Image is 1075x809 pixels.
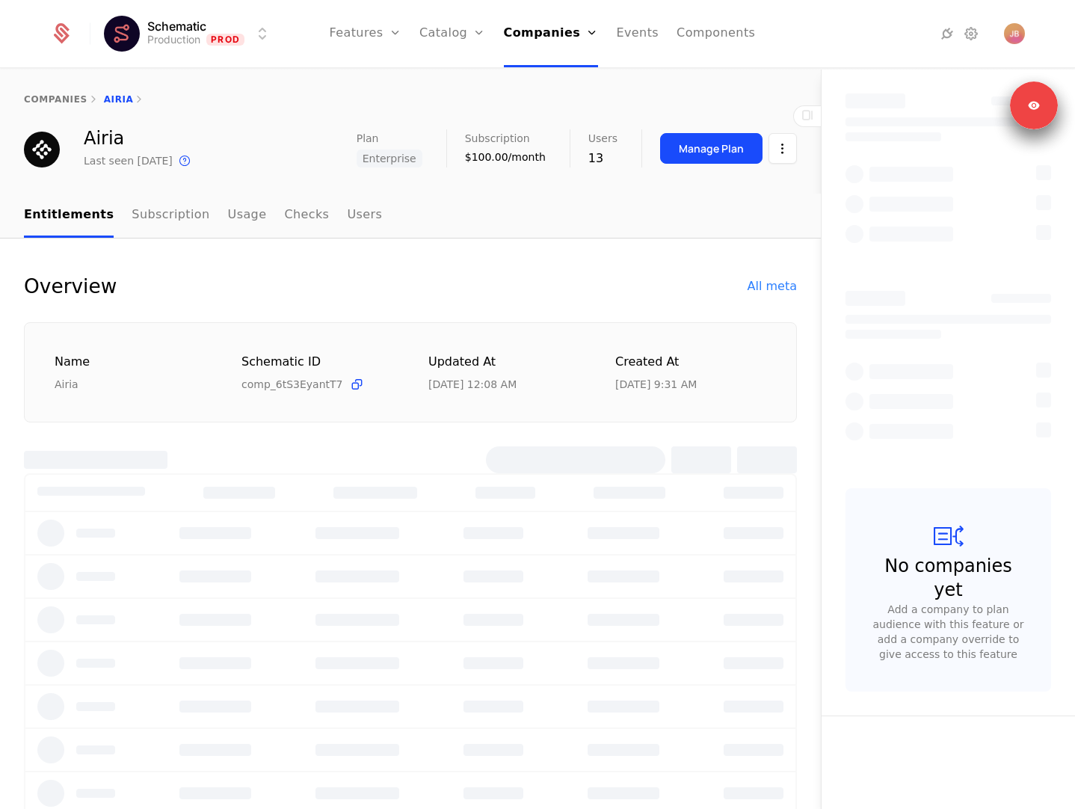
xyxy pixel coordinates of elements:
[108,17,271,50] button: Select environment
[241,377,343,392] span: comp_6tS3EyantT7
[24,194,382,238] ul: Choose Sub Page
[147,32,200,47] div: Production
[428,377,517,392] div: 10/6/25, 12:08 AM
[869,602,1027,662] div: Add a company to plan audience with this feature or add a company override to give access to this...
[132,194,209,238] a: Subscription
[24,274,117,298] div: Overview
[228,194,267,238] a: Usage
[588,150,617,167] div: 13
[357,150,422,167] span: Enterprise
[1004,23,1025,44] button: Open user button
[660,133,763,164] button: Manage Plan
[55,353,206,372] div: Name
[875,554,1021,602] div: No companies yet
[24,132,60,167] img: Airia
[938,25,956,43] a: Integrations
[588,133,617,144] span: Users
[104,16,140,52] img: Schematic
[428,353,579,372] div: Updated at
[748,277,797,295] div: All meta
[84,153,173,168] div: Last seen [DATE]
[357,133,379,144] span: Plan
[84,129,194,147] div: Airia
[241,353,392,371] div: Schematic ID
[962,25,980,43] a: Settings
[615,377,697,392] div: 11/27/24, 9:31 AM
[465,150,546,164] div: $100.00/month
[55,377,206,392] div: Airia
[147,20,206,32] span: Schematic
[465,133,530,144] span: Subscription
[615,353,766,372] div: Created at
[24,194,114,238] a: Entitlements
[206,34,244,46] span: Prod
[347,194,382,238] a: Users
[1004,23,1025,44] img: Jon Brasted
[284,194,329,238] a: Checks
[24,94,87,105] a: companies
[24,194,797,238] nav: Main
[679,141,744,156] div: Manage Plan
[768,133,797,164] button: Select action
